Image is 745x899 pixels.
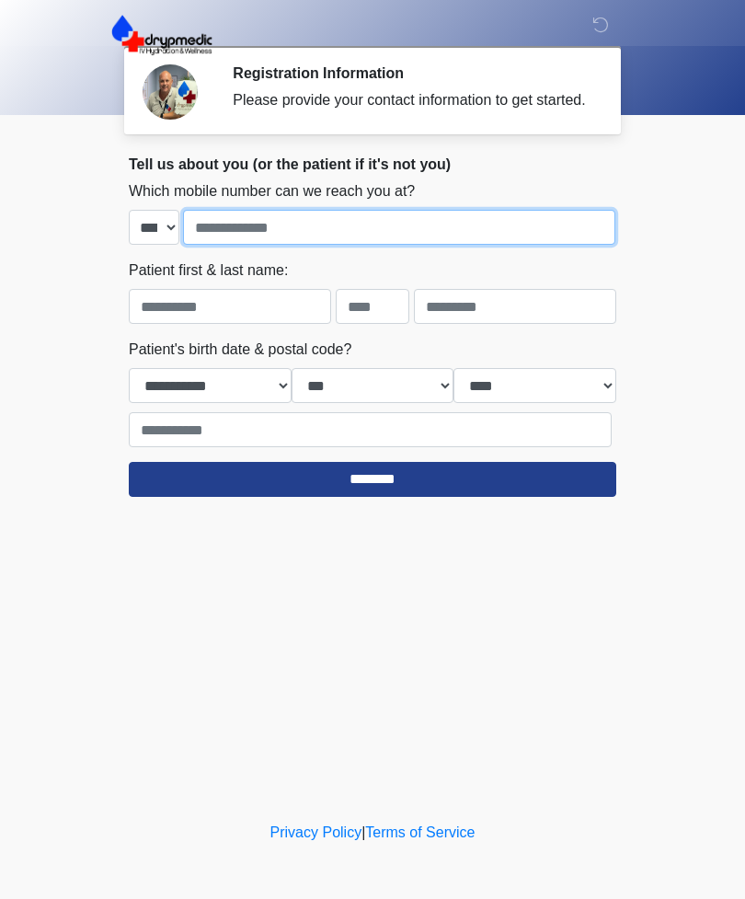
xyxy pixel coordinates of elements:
h2: Registration Information [233,64,589,82]
img: DrypMedic IV Hydration & Wellness Logo [110,14,213,56]
label: Patient's birth date & postal code? [129,339,351,361]
a: | [361,824,365,840]
img: Agent Avatar [143,64,198,120]
a: Terms of Service [365,824,475,840]
label: Patient first & last name: [129,259,288,282]
div: Please provide your contact information to get started. [233,89,589,111]
h2: Tell us about you (or the patient if it's not you) [129,156,616,173]
label: Which mobile number can we reach you at? [129,180,415,202]
a: Privacy Policy [270,824,362,840]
